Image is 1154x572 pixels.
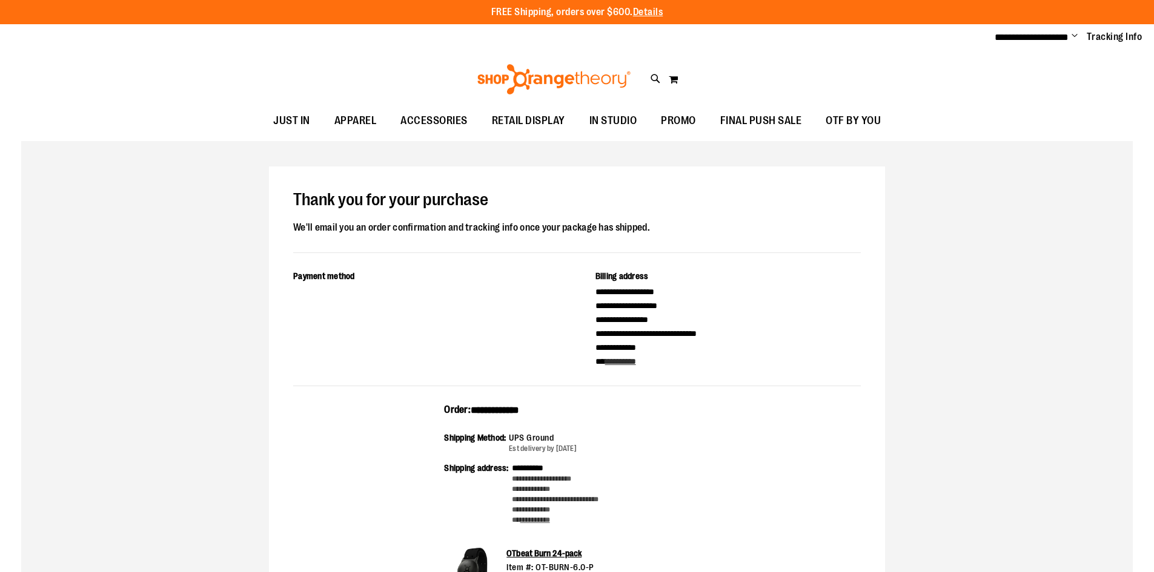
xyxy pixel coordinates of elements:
a: JUST IN [261,107,322,135]
div: Shipping Method: [444,432,509,454]
span: OTF BY YOU [826,107,881,134]
div: We'll email you an order confirmation and tracking info once your package has shipped. [293,220,861,235]
a: Tracking Info [1087,30,1142,44]
a: Details [633,7,663,18]
div: Shipping address: [444,462,511,526]
span: RETAIL DISPLAY [492,107,565,134]
div: Order: [444,403,710,425]
a: RETAIL DISPLAY [480,107,577,135]
a: APPAREL [322,107,389,135]
span: FINAL PUSH SALE [720,107,802,134]
div: UPS Ground [509,432,577,444]
a: FINAL PUSH SALE [708,107,814,135]
a: OTbeat Burn 24-pack [506,548,582,558]
span: IN STUDIO [589,107,637,134]
a: IN STUDIO [577,107,649,135]
a: OTF BY YOU [814,107,893,135]
button: Account menu [1072,31,1078,43]
a: PROMO [649,107,708,135]
p: FREE Shipping, orders over $600. [491,5,663,19]
h1: Thank you for your purchase [293,191,861,210]
span: Est delivery by [DATE] [509,444,577,453]
span: JUST IN [273,107,310,134]
span: APPAREL [334,107,377,134]
span: ACCESSORIES [400,107,468,134]
img: Shop Orangetheory [476,64,632,94]
div: Billing address [595,270,861,285]
a: ACCESSORIES [388,107,480,135]
span: PROMO [661,107,696,134]
div: Payment method [293,270,559,285]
